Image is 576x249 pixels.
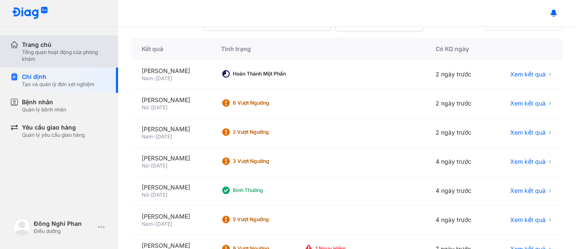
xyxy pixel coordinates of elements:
[151,104,167,111] span: [DATE]
[510,157,546,166] span: Xem kết quả
[142,67,201,75] div: [PERSON_NAME]
[233,158,300,165] div: 3 Vượt ngưỡng
[510,70,546,78] span: Xem kết quả
[233,100,300,106] div: 6 Vượt ngưỡng
[142,162,148,169] span: Nữ
[425,176,490,206] div: 4 ngày trước
[510,216,546,224] span: Xem kết quả
[148,162,151,169] span: -
[142,104,148,111] span: Nữ
[34,219,94,228] div: Đông Nghi Phan
[142,221,153,227] span: Nam
[425,38,490,60] div: Có KQ ngày
[148,104,151,111] span: -
[510,187,546,195] span: Xem kết quả
[148,192,151,198] span: -
[425,118,490,147] div: 2 ngày trước
[22,123,85,132] div: Yêu cầu giao hàng
[22,49,108,62] div: Tổng quan hoạt động của phòng khám
[425,206,490,235] div: 4 ngày trước
[233,216,300,223] div: 5 Vượt ngưỡng
[22,81,94,88] div: Tạo và quản lý đơn xét nghiệm
[142,212,201,221] div: [PERSON_NAME]
[142,125,201,133] div: [PERSON_NAME]
[510,128,546,137] span: Xem kết quả
[142,192,148,198] span: Nữ
[13,219,30,235] img: logo
[233,70,300,77] div: Hoàn thành một phần
[22,106,66,113] div: Quản lý bệnh nhân
[156,75,172,81] span: [DATE]
[425,147,490,176] div: 4 ngày trước
[153,133,156,140] span: -
[211,38,425,60] div: Tình trạng
[425,89,490,118] div: 2 ngày trước
[22,41,108,49] div: Trang chủ
[233,187,300,194] div: Bình thường
[153,221,156,227] span: -
[142,75,153,81] span: Nam
[153,75,156,81] span: -
[22,98,66,106] div: Bệnh nhân
[34,228,94,235] div: Điều dưỡng
[142,133,153,140] span: Nam
[151,162,167,169] span: [DATE]
[510,99,546,108] span: Xem kết quả
[151,192,167,198] span: [DATE]
[142,154,201,162] div: [PERSON_NAME]
[142,183,201,192] div: [PERSON_NAME]
[425,60,490,89] div: 2 ngày trước
[132,38,211,60] div: Kết quả
[22,132,85,138] div: Quản lý yêu cầu giao hàng
[12,7,48,20] img: logo
[233,129,300,135] div: 2 Vượt ngưỡng
[156,221,172,227] span: [DATE]
[22,73,94,81] div: Chỉ định
[142,96,201,104] div: [PERSON_NAME]
[156,133,172,140] span: [DATE]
